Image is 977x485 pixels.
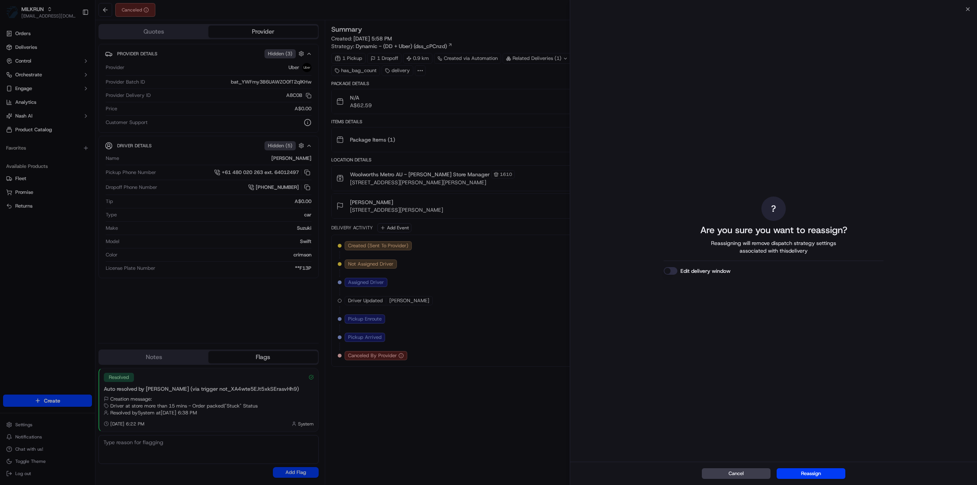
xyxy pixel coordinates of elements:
[777,468,845,479] button: Reassign
[680,267,730,275] label: Edit delivery window
[700,239,847,255] span: Reassigning will remove dispatch strategy settings associated with this delivery
[761,197,786,221] div: ?
[700,224,847,236] h2: Are you sure you want to reassign?
[702,468,771,479] button: Cancel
